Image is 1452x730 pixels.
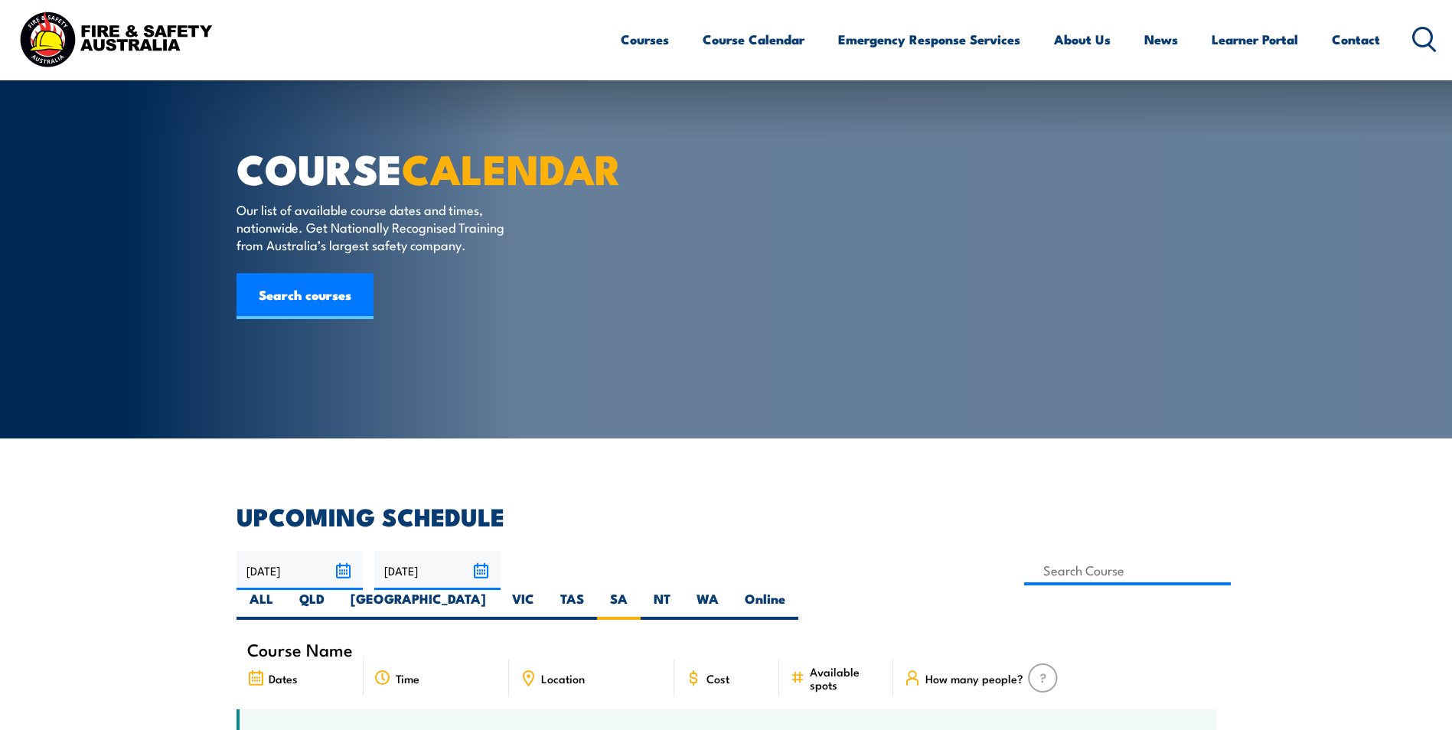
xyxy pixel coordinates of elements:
a: Search courses [237,273,374,319]
p: Our list of available course dates and times, nationwide. Get Nationally Recognised Training from... [237,200,516,254]
span: Location [541,672,585,685]
label: NT [641,590,684,620]
span: Dates [269,672,298,685]
a: Course Calendar [703,19,804,60]
span: Course Name [247,643,353,656]
span: How many people? [925,672,1023,685]
span: Cost [706,672,729,685]
a: Learner Portal [1212,19,1298,60]
span: Available spots [810,665,883,691]
label: SA [597,590,641,620]
a: Contact [1332,19,1380,60]
a: News [1144,19,1178,60]
label: QLD [286,590,338,620]
a: Emergency Response Services [838,19,1020,60]
label: ALL [237,590,286,620]
input: From date [237,551,363,590]
label: Online [732,590,798,620]
a: About Us [1054,19,1111,60]
span: Time [396,672,419,685]
input: Search Course [1024,556,1232,585]
label: [GEOGRAPHIC_DATA] [338,590,499,620]
input: To date [374,551,501,590]
label: WA [684,590,732,620]
h1: COURSE [237,150,615,186]
label: VIC [499,590,547,620]
a: Courses [621,19,669,60]
h2: UPCOMING SCHEDULE [237,505,1216,526]
label: TAS [547,590,597,620]
strong: CALENDAR [402,135,622,199]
